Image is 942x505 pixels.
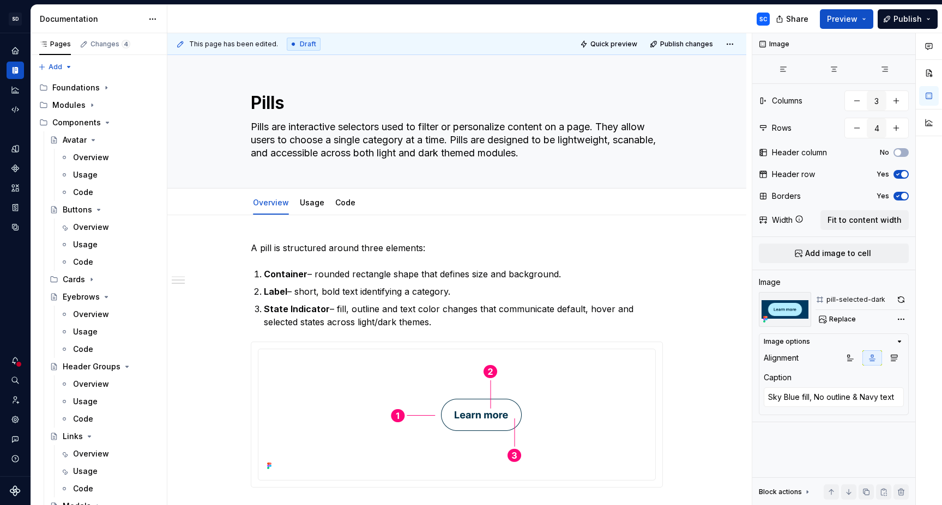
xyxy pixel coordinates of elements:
[764,337,904,346] button: Image options
[56,340,162,358] a: Code
[56,375,162,393] a: Overview
[63,135,87,145] div: Avatar
[764,372,792,383] div: Caption
[56,166,162,184] a: Usage
[772,147,827,158] div: Header column
[7,199,24,216] div: Storybook stories
[10,485,21,496] svg: Supernova Logo
[56,393,162,410] a: Usage
[300,40,316,48] span: Draft
[829,315,856,324] span: Replace
[7,179,24,197] a: Assets
[759,488,802,496] div: Block actions
[73,413,93,424] div: Code
[828,215,902,226] span: Fit to content width
[56,463,162,480] a: Usage
[52,117,101,128] div: Components
[770,9,816,29] button: Share
[35,59,76,75] button: Add
[189,40,278,48] span: This page has been edited.
[772,191,801,202] div: Borders
[73,448,109,459] div: Overview
[73,396,98,407] div: Usage
[264,302,663,328] p: – fill, outline and text color changes that communicate default, hover and selected states across...
[45,131,162,149] a: Avatar
[56,149,162,166] a: Overview
[73,152,109,163] div: Overview
[660,40,713,48] span: Publish changes
[45,358,162,375] a: Header Groups
[827,14,858,25] span: Preview
[73,483,93,494] div: Code
[63,291,100,302] div: Eyebrows
[35,114,162,131] div: Components
[253,198,289,207] a: Overview
[45,428,162,445] a: Links
[7,101,24,118] a: Code automation
[35,79,162,96] div: Foundations
[7,352,24,369] div: Notifications
[590,40,637,48] span: Quick preview
[56,236,162,253] a: Usage
[35,96,162,114] div: Modules
[577,36,642,52] button: Quick preview
[56,218,162,236] a: Overview
[764,387,904,407] textarea: Sky Blue fill, No outline & Navy text
[39,40,71,48] div: Pages
[759,244,909,263] button: Add image to cell
[820,210,909,230] button: Fit to content width
[264,303,330,314] strong: State Indicator
[73,466,98,477] div: Usage
[73,169,98,180] div: Usage
[56,253,162,271] a: Code
[7,218,24,236] a: Data sources
[73,222,109,233] div: Overview
[45,288,162,306] a: Eyebrows
[56,323,162,340] a: Usage
[880,148,889,157] label: No
[9,13,22,26] div: SD
[772,169,815,180] div: Header row
[7,372,24,389] button: Search ⌘K
[7,391,24,409] a: Invite team
[63,204,92,215] div: Buttons
[264,286,287,297] strong: Label
[7,411,24,428] div: Settings
[7,160,24,177] a: Components
[331,191,360,214] div: Code
[764,337,810,346] div: Image options
[264,267,663,281] p: – rounded rectangle shape that defines size and background.
[73,379,109,390] div: Overview
[7,430,24,448] button: Contact support
[7,140,24,157] a: Design tokens
[249,191,293,214] div: Overview
[45,271,162,288] div: Cards
[786,14,808,25] span: Share
[45,201,162,218] a: Buttons
[893,14,922,25] span: Publish
[7,62,24,79] a: Documentation
[264,269,307,279] strong: Container
[764,352,799,363] div: Alignment
[7,81,24,99] div: Analytics
[73,239,98,250] div: Usage
[7,42,24,59] div: Home
[56,184,162,201] a: Code
[251,241,663,254] p: A pill is structured around three elements:
[826,295,885,304] div: pill-selected-dark
[63,431,83,442] div: Links
[2,7,28,31] button: SD
[73,309,109,320] div: Overview
[122,40,130,48] span: 4
[759,292,811,327] img: 8b4598b6-8c60-48ca-84f8-68db5ea41ade.png
[73,257,93,267] div: Code
[820,9,873,29] button: Preview
[877,170,889,179] label: Yes
[249,118,661,162] textarea: Pills are interactive selectors used to filter or personalize content on a page. They allow users...
[249,90,661,116] textarea: Pills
